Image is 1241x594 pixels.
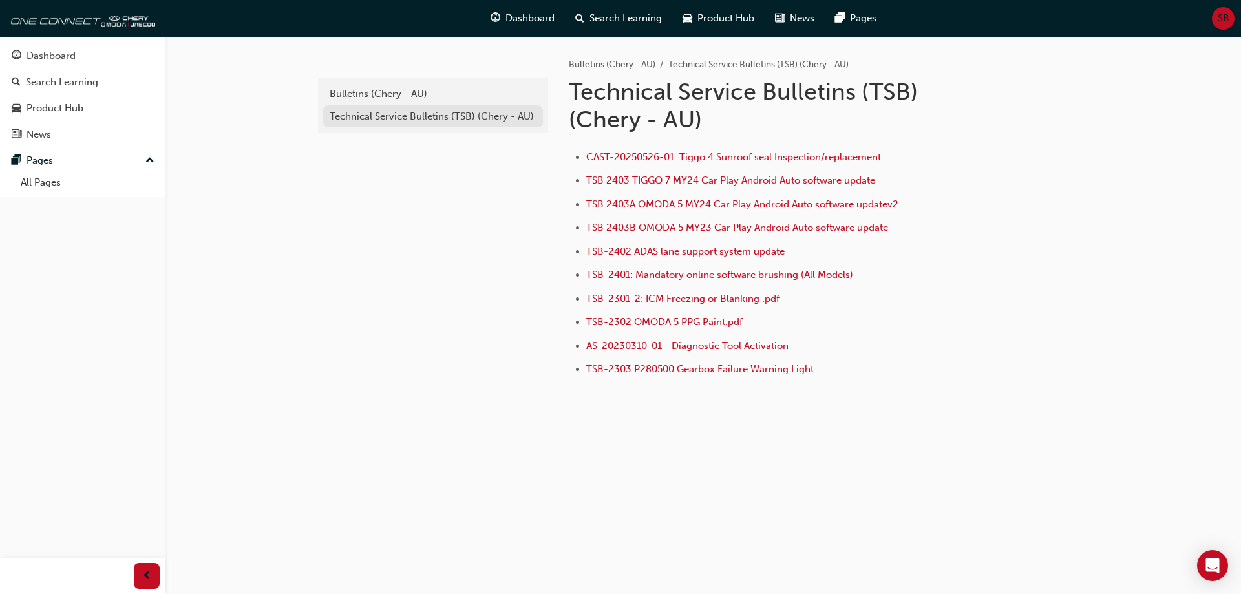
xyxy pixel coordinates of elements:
a: Bulletins (Chery - AU) [569,59,655,70]
a: Product Hub [5,96,160,120]
a: TSB 2403A OMODA 5 MY24 Car Play Android Auto software updatev2 [586,198,898,210]
span: car-icon [12,103,21,114]
span: News [790,11,814,26]
span: Dashboard [505,11,555,26]
a: AS-20230310-01 - Diagnostic Tool Activation [586,340,789,352]
li: Technical Service Bulletins (TSB) (Chery - AU) [668,58,849,72]
a: Technical Service Bulletins (TSB) (Chery - AU) [323,105,543,128]
span: pages-icon [12,155,21,167]
span: up-icon [145,153,154,169]
span: news-icon [12,129,21,141]
a: News [5,123,160,147]
a: TSB 2403 TIGGO 7 MY24 Car Play Android Auto software update [586,175,875,186]
a: TSB 2403B OMODA 5 MY23 Car Play Android Auto software update [586,222,888,233]
div: Pages [27,153,53,168]
div: Open Intercom Messenger [1197,550,1228,581]
span: Pages [850,11,876,26]
h1: Technical Service Bulletins (TSB) (Chery - AU) [569,78,993,134]
a: All Pages [16,173,160,193]
a: pages-iconPages [825,5,887,32]
button: SB [1212,7,1235,30]
span: Search Learning [589,11,662,26]
div: News [27,127,51,142]
div: Bulletins (Chery - AU) [330,87,536,101]
a: car-iconProduct Hub [672,5,765,32]
a: Dashboard [5,44,160,68]
a: news-iconNews [765,5,825,32]
div: Search Learning [26,75,98,90]
a: TSB-2301-2: ICM Freezing or Blanking .pdf [586,293,780,304]
a: TSB-2402 ADAS lane support system update [586,246,785,257]
span: Product Hub [697,11,754,26]
span: news-icon [775,10,785,27]
a: TSB-2303 P280500 Gearbox Failure Warning Light [586,363,814,375]
a: CAST-20250526-01: Tiggo 4 Sunroof seal Inspection/replacement [586,151,881,163]
button: Pages [5,149,160,173]
a: search-iconSearch Learning [565,5,672,32]
span: search-icon [575,10,584,27]
a: TSB-2302 OMODA 5 PPG Paint.pdf [586,316,743,328]
span: search-icon [12,77,21,89]
a: Bulletins (Chery - AU) [323,83,543,105]
span: prev-icon [142,568,152,584]
span: car-icon [683,10,692,27]
span: SB [1218,11,1229,26]
a: guage-iconDashboard [480,5,565,32]
a: TSB-2401: Mandatory online software brushing (All Models) [586,269,853,281]
div: Technical Service Bulletins (TSB) (Chery - AU) [330,109,536,124]
div: Product Hub [27,101,83,116]
div: Dashboard [27,48,76,63]
a: Search Learning [5,70,160,94]
span: pages-icon [835,10,845,27]
span: guage-icon [12,50,21,62]
button: DashboardSearch LearningProduct HubNews [5,41,160,149]
img: oneconnect [6,5,155,31]
span: guage-icon [491,10,500,27]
